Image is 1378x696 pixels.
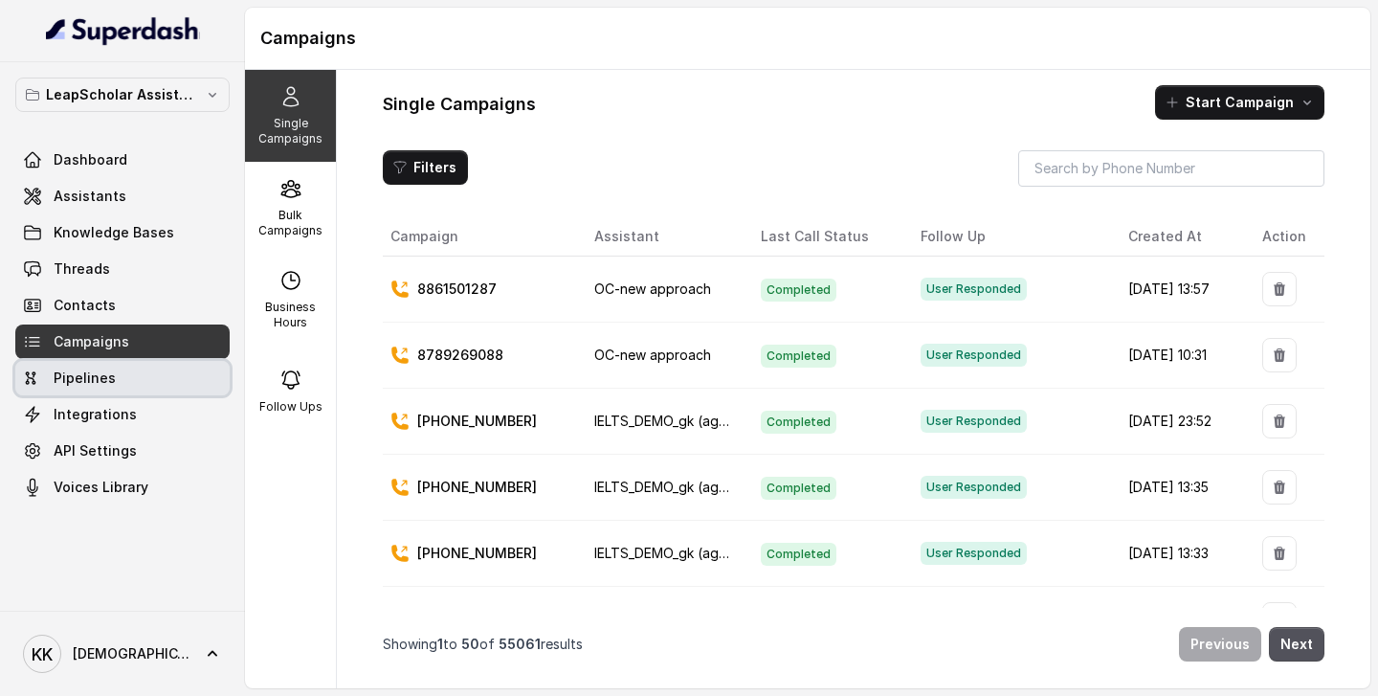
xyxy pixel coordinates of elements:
button: LeapScholar Assistant [15,78,230,112]
th: Assistant [579,217,745,257]
td: [DATE] 13:57 [1113,257,1247,323]
button: Previous [1179,627,1261,662]
span: Completed [761,345,836,368]
span: Completed [761,477,836,500]
p: Single Campaigns [253,116,328,146]
p: [PHONE_NUMBER] [417,412,537,431]
p: [PHONE_NUMBER] [417,544,537,563]
p: 8861501287 [417,280,497,299]
span: 50 [461,636,479,652]
p: Follow Ups [259,399,322,415]
span: Threads [54,259,110,279]
a: Assistants [15,179,230,213]
td: [DATE] 20:38 [1113,587,1247,653]
a: Campaigns [15,325,230,359]
th: Action [1247,217,1324,257]
button: Start Campaign [1155,85,1324,120]
span: IELTS_DEMO_gk (agent 1) [594,545,754,561]
span: OC-new approach [594,347,711,363]
th: Created At [1113,217,1247,257]
span: User Responded [921,476,1027,499]
span: User Responded [921,410,1027,433]
button: Next [1269,627,1324,662]
span: Pipelines [54,369,116,388]
th: Follow Up [905,217,1112,257]
th: Campaign [383,217,579,257]
span: Voices Library [54,478,148,497]
span: User Responded [921,542,1027,565]
span: IELTS_DEMO_gk (agent 1) [594,479,754,495]
span: 1 [437,636,443,652]
span: 55061 [499,636,541,652]
span: Integrations [54,405,137,424]
td: [DATE] 13:35 [1113,455,1247,521]
p: Showing to of results [383,635,583,654]
a: [DEMOGRAPHIC_DATA] [15,627,230,681]
span: User Responded [921,344,1027,367]
a: Knowledge Bases [15,215,230,250]
span: [DEMOGRAPHIC_DATA] [73,644,191,663]
button: Filters [383,150,468,185]
input: Search by Phone Number [1018,150,1324,187]
img: light.svg [46,15,200,46]
span: Campaigns [54,332,129,351]
span: Completed [761,411,836,434]
a: API Settings [15,434,230,468]
nav: Pagination [383,616,1324,673]
a: Threads [15,252,230,286]
span: OC-new approach [594,281,711,297]
p: Business Hours [253,300,328,330]
td: [DATE] 10:31 [1113,323,1247,389]
p: 8789269088 [417,346,503,365]
a: Dashboard [15,143,230,177]
p: LeapScholar Assistant [46,83,199,106]
a: Integrations [15,397,230,432]
span: Completed [761,543,836,566]
span: User Responded [921,278,1027,301]
span: Assistants [54,187,126,206]
span: Completed [761,279,836,302]
a: Pipelines [15,361,230,395]
span: IELTS_DEMO_gk (agent 1) [594,413,754,429]
span: Contacts [54,296,116,315]
span: Dashboard [54,150,127,169]
text: KK [32,644,53,664]
th: Last Call Status [745,217,906,257]
td: [DATE] 23:52 [1113,389,1247,455]
a: Contacts [15,288,230,323]
p: Bulk Campaigns [253,208,328,238]
span: Knowledge Bases [54,223,174,242]
a: Voices Library [15,470,230,505]
p: [PHONE_NUMBER] [417,478,537,497]
h1: Single Campaigns [383,89,536,120]
h1: Campaigns [260,23,1355,54]
span: API Settings [54,441,137,460]
td: [DATE] 13:33 [1113,521,1247,587]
